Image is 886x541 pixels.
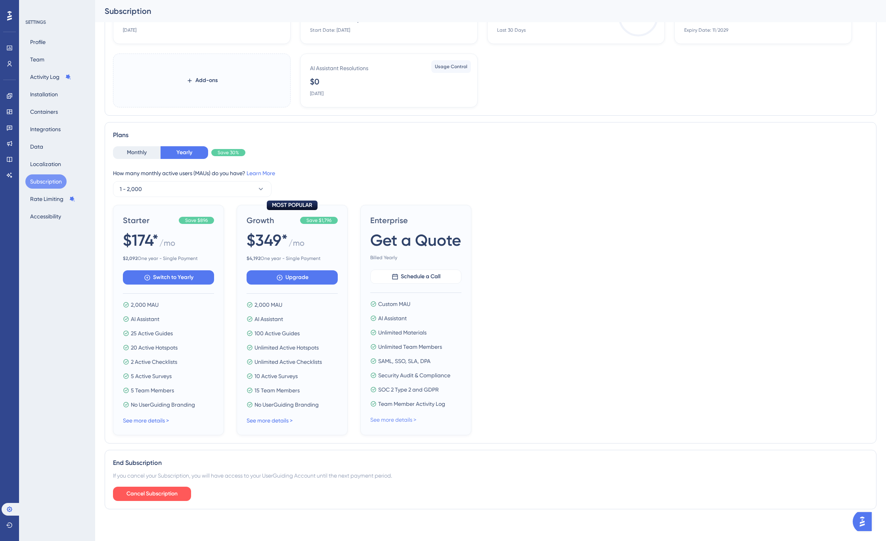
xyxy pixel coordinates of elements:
[378,399,445,409] span: Team Member Activity Log
[378,299,410,309] span: Custom MAU
[123,417,169,424] a: See more details >
[255,371,298,381] span: 10 Active Surveys
[131,357,177,367] span: 2 Active Checklists
[853,510,876,533] iframe: UserGuiding AI Assistant Launcher
[247,417,293,424] a: See more details >
[378,356,431,366] span: SAML, SSO, SLA, DPA
[131,400,195,409] span: No UserGuiding Branding
[113,458,868,468] div: End Subscription
[25,174,67,189] button: Subscription
[113,168,868,178] div: How many monthly active users (MAUs) do you have?
[218,149,239,156] span: Save 30%
[378,328,427,337] span: Unlimited Materials
[310,27,350,33] div: Start Date: [DATE]
[159,237,175,252] span: / mo
[370,229,461,251] span: Get a Quote
[113,487,191,501] button: Cancel Subscription
[255,400,319,409] span: No UserGuiding Branding
[25,52,49,67] button: Team
[123,215,176,226] span: Starter
[131,300,159,310] span: 2,000 MAU
[497,27,526,33] div: Last 30 Days
[174,73,230,88] button: Add-ons
[310,63,368,73] div: AI Assistant Resolutions
[25,157,66,171] button: Localization
[105,6,857,17] div: Subscription
[247,229,288,251] span: $349*
[123,229,159,251] span: $174*
[370,417,416,423] a: See more details >
[310,90,323,97] div: [DATE]
[370,215,461,226] span: Enterprise
[25,87,63,101] button: Installation
[431,60,471,73] button: Usage Control
[131,343,178,352] span: 20 Active Hotspots
[247,215,297,226] span: Growth
[310,76,320,87] div: $0
[401,272,440,281] span: Schedule a Call
[25,140,48,154] button: Data
[684,27,728,33] div: Expiry Date: 11/2029
[123,270,214,285] button: Switch to Yearly
[247,256,260,261] b: $ 4,192
[378,385,439,394] span: SOC 2 Type 2 and GDPR
[255,386,300,395] span: 15 Team Members
[123,255,214,262] span: One year - Single Payment
[25,35,50,49] button: Profile
[267,201,318,210] div: MOST POPULAR
[131,386,174,395] span: 5 Team Members
[153,273,193,282] span: Switch to Yearly
[255,357,322,367] span: Unlimited Active Checklists
[247,270,338,285] button: Upgrade
[25,122,65,136] button: Integrations
[25,192,80,206] button: Rate Limiting
[435,63,467,70] span: Usage Control
[306,217,331,224] span: Save $1,796
[25,70,76,84] button: Activity Log
[113,130,868,140] div: Plans
[247,255,338,262] span: One year - Single Payment
[378,371,450,380] span: Security Audit & Compliance
[378,314,407,323] span: AI Assistant
[247,170,275,176] a: Learn More
[161,146,208,159] button: Yearly
[123,27,136,33] div: [DATE]
[120,184,142,194] span: 1 - 2,000
[255,343,319,352] span: Unlimited Active Hotspots
[378,342,442,352] span: Unlimited Team Members
[285,273,308,282] span: Upgrade
[370,270,461,284] button: Schedule a Call
[255,314,283,324] span: AI Assistant
[255,329,300,338] span: 100 Active Guides
[126,489,178,499] span: Cancel Subscription
[289,237,304,252] span: / mo
[255,300,282,310] span: 2,000 MAU
[25,105,63,119] button: Containers
[113,471,868,480] div: If you cancel your Subscription, you will have access to your UserGuiding Account until the next ...
[185,217,208,224] span: Save $896
[131,314,159,324] span: AI Assistant
[370,254,461,261] span: Billed Yearly
[113,181,272,197] button: 1 - 2,000
[113,146,161,159] button: Monthly
[25,209,66,224] button: Accessibility
[131,329,173,338] span: 25 Active Guides
[195,76,218,85] span: Add-ons
[25,19,90,25] div: SETTINGS
[123,256,138,261] b: $ 2,092
[131,371,172,381] span: 5 Active Surveys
